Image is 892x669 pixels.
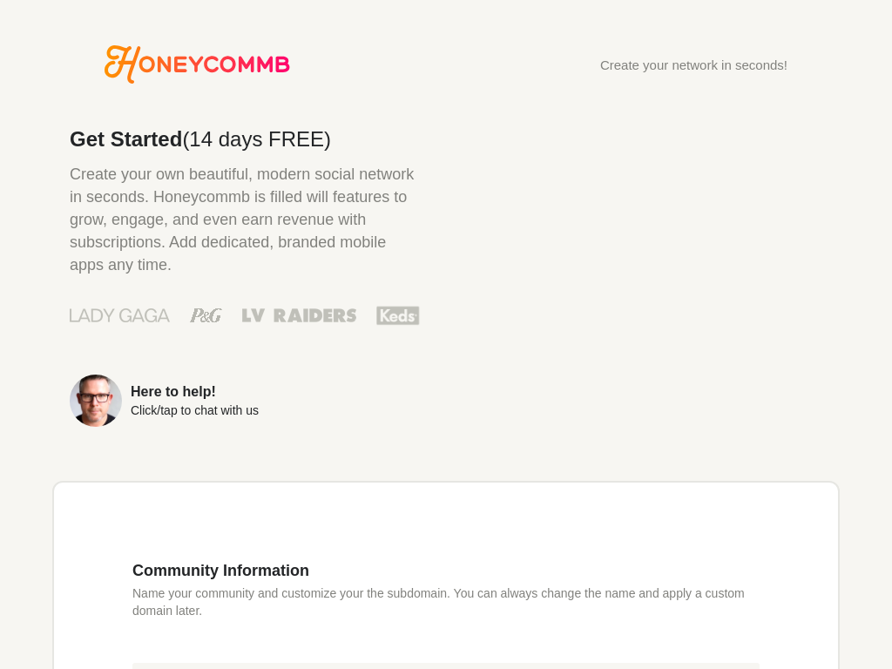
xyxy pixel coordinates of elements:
[376,304,420,327] img: Keds
[70,129,420,150] h2: Get Started
[105,45,290,84] svg: Honeycommb
[132,585,760,619] p: Name your community and customize your the subdomain. You can always change the name and apply a ...
[105,45,290,84] a: Go to Honeycommb homepage
[182,127,331,151] span: (14 days FREE)
[190,308,222,322] img: Procter & Gamble
[131,404,259,416] div: Click/tap to chat with us
[70,163,420,276] p: Create your own beautiful, modern social network in seconds. Honeycommb is filled will features t...
[242,308,356,322] img: Las Vegas Raiders
[70,302,170,328] img: Lady Gaga
[600,58,787,71] div: Create your network in seconds!
[132,561,760,580] h3: Community Information
[131,385,259,399] div: Here to help!
[70,375,122,427] img: Sean
[70,375,420,427] a: Here to help!Click/tap to chat with us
